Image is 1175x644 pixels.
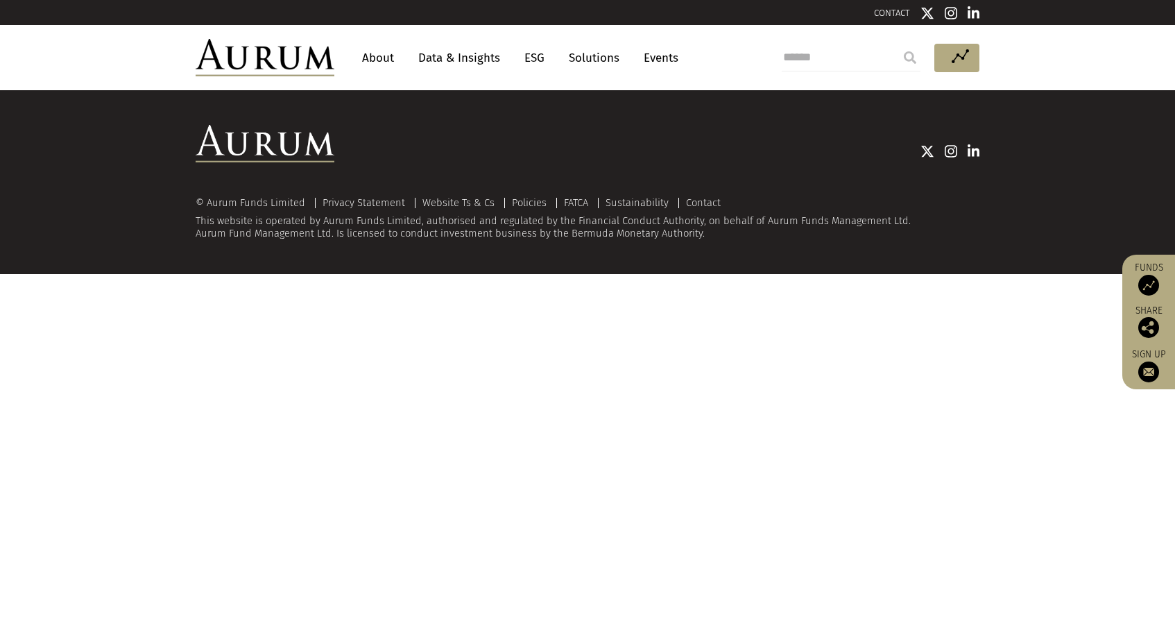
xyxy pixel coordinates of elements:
[968,6,980,20] img: Linkedin icon
[196,198,312,208] div: © Aurum Funds Limited
[637,45,678,71] a: Events
[945,6,957,20] img: Instagram icon
[422,196,495,209] a: Website Ts & Cs
[606,196,669,209] a: Sustainability
[920,144,934,158] img: Twitter icon
[355,45,401,71] a: About
[512,196,547,209] a: Policies
[968,144,980,158] img: Linkedin icon
[896,44,924,71] input: Submit
[517,45,551,71] a: ESG
[686,196,721,209] a: Contact
[323,196,405,209] a: Privacy Statement
[874,8,910,18] a: CONTACT
[196,197,979,239] div: This website is operated by Aurum Funds Limited, authorised and regulated by the Financial Conduc...
[562,45,626,71] a: Solutions
[196,39,334,76] img: Aurum
[411,45,507,71] a: Data & Insights
[945,144,957,158] img: Instagram icon
[564,196,588,209] a: FATCA
[1129,262,1168,296] a: Funds
[920,6,934,20] img: Twitter icon
[196,125,334,162] img: Aurum Logo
